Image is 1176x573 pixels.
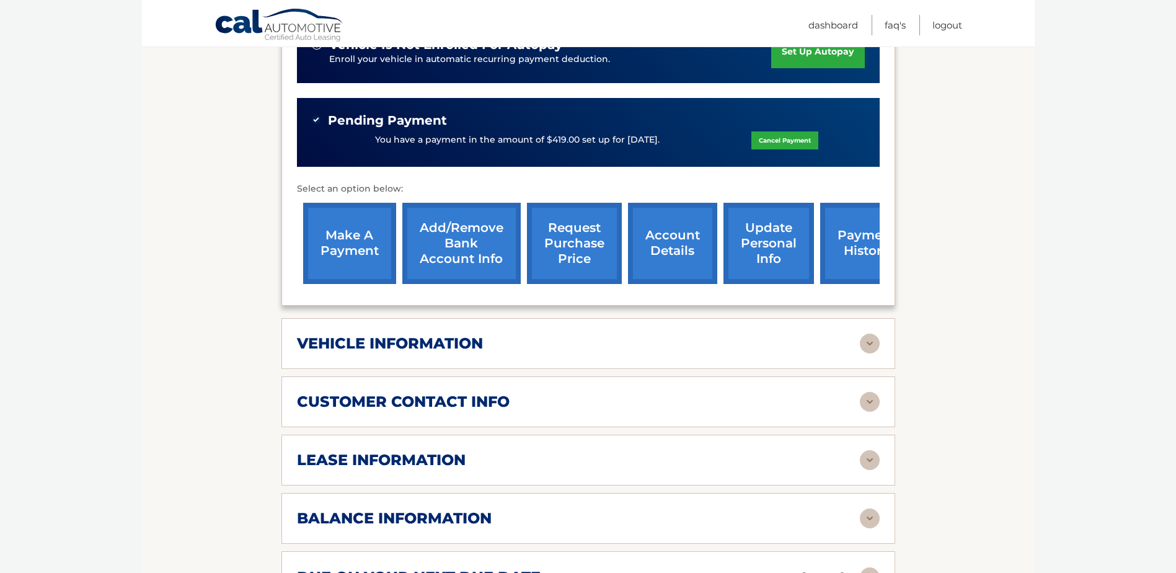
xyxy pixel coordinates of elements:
a: FAQ's [885,15,906,35]
a: request purchase price [527,203,622,284]
img: accordion-rest.svg [860,450,880,470]
img: accordion-rest.svg [860,334,880,353]
a: Logout [932,15,962,35]
h2: customer contact info [297,393,510,411]
h2: balance information [297,509,492,528]
a: make a payment [303,203,396,284]
a: Cal Automotive [214,8,345,44]
h2: vehicle information [297,334,483,353]
a: update personal info [723,203,814,284]
p: You have a payment in the amount of $419.00 set up for [DATE]. [375,133,660,147]
p: Enroll your vehicle in automatic recurring payment deduction. [329,53,772,66]
img: accordion-rest.svg [860,392,880,412]
span: Pending Payment [328,113,447,128]
a: Add/Remove bank account info [402,203,521,284]
a: account details [628,203,717,284]
p: Select an option below: [297,182,880,197]
a: payment history [820,203,913,284]
img: accordion-rest.svg [860,509,880,528]
a: Cancel Payment [751,131,818,149]
a: Dashboard [808,15,858,35]
a: set up autopay [771,35,864,68]
h2: lease information [297,451,466,469]
img: check-green.svg [312,115,321,124]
